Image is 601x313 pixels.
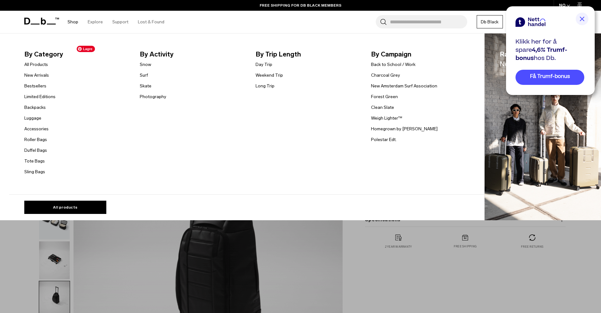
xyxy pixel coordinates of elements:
a: Bestsellers [24,83,46,89]
a: Limited Editions [24,93,56,100]
span: Lagre [77,46,95,52]
span: By Trip Length [256,49,361,59]
a: Db Black [477,15,503,28]
a: Sling Bags [24,168,45,175]
a: Duffel Bags [24,147,47,154]
div: Klikk her for å spare hos Db. [516,38,584,62]
img: close button [576,13,588,25]
a: New Arrivals [24,72,49,79]
span: By Campaign [371,49,477,59]
span: New Colors. [500,60,535,68]
a: Få Trumf-bonus [516,70,584,85]
a: Luggage [24,115,41,121]
a: Clean Slate [371,104,394,111]
a: Lost & Found [138,11,164,33]
a: Polestar Edt. [371,136,397,143]
a: Tote Bags [24,158,45,164]
a: Surf [140,72,148,79]
a: Support [112,11,128,33]
a: Backpacks [24,104,46,111]
span: 4,6% Trumf-bonus [516,46,567,62]
span: Ramverk Luggage. [500,49,558,69]
a: FREE SHIPPING FOR DB BLACK MEMBERS [260,3,341,8]
a: Weigh Lighter™ [371,115,402,121]
a: Snow [140,61,151,68]
a: Back to School / Work [371,61,415,68]
a: Day Trip [256,61,272,68]
span: By Activity [140,49,245,59]
a: Photography [140,93,166,100]
a: Weekend Trip [256,72,283,79]
a: Skate [140,83,151,89]
a: Homegrown by [PERSON_NAME] [371,126,438,132]
img: netthandel brand logo [516,17,545,27]
span: Få Trumf-bonus [530,73,570,80]
a: All Products [24,61,48,68]
a: Accessories [24,126,49,132]
span: By Category [24,49,130,59]
a: Long Trip [256,83,274,89]
a: Roller Bags [24,136,47,143]
a: Shop [68,11,78,33]
a: New Amsterdam Surf Association [371,83,437,89]
a: All products [24,201,106,214]
a: Explore [88,11,103,33]
nav: Main Navigation [63,11,169,33]
a: Forest Green [371,93,398,100]
a: Charcoal Grey [371,72,400,79]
